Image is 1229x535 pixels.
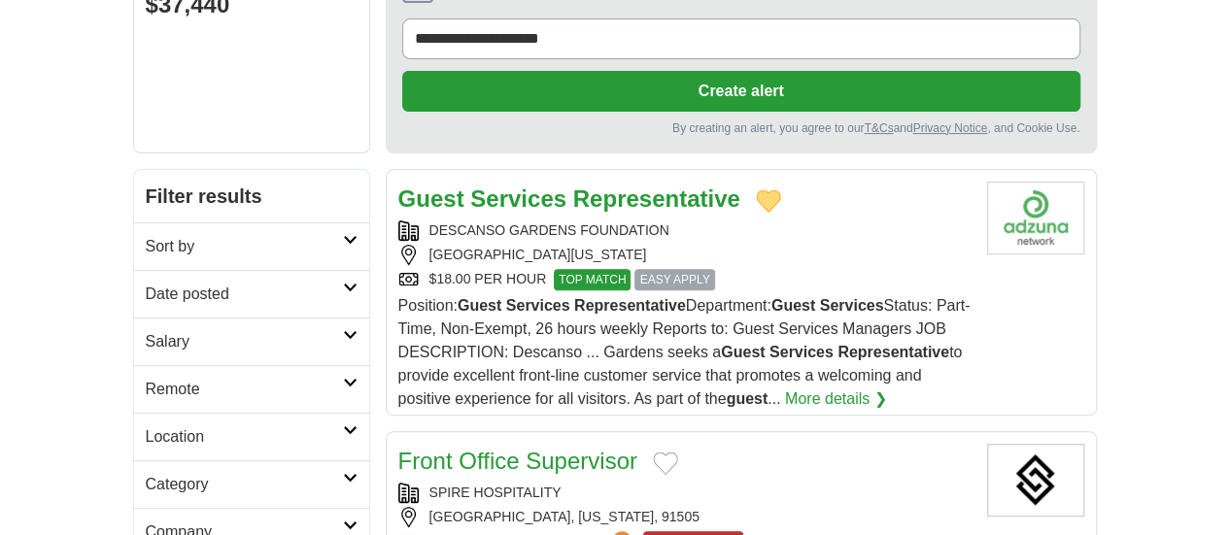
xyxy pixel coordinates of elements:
[398,185,740,212] a: Guest Services Representative
[573,185,740,212] strong: Representative
[771,297,815,314] strong: Guest
[146,283,343,306] h2: Date posted
[134,460,369,508] a: Category
[785,387,887,411] a: More details ❯
[146,235,343,258] h2: Sort by
[134,365,369,413] a: Remote
[987,182,1084,254] img: Company logo
[721,344,765,360] strong: Guest
[429,485,562,500] a: SPIRE HOSPITALITY
[134,222,369,270] a: Sort by
[402,71,1080,112] button: Create alert
[146,473,343,496] h2: Category
[398,185,464,212] strong: Guest
[398,448,637,474] a: Front Office Supervisor
[820,297,884,314] strong: Services
[146,425,343,449] h2: Location
[398,220,972,241] div: DESCANSO GARDENS FOUNDATION
[398,297,971,407] span: Position: Department: Status: Part-Time, Non-Exempt, 26 hours weekly Reports to: Guest Services M...
[726,390,768,407] strong: guest
[912,121,987,135] a: Privacy Notice
[653,451,678,475] button: Add to favorite jobs
[398,507,972,527] div: [GEOGRAPHIC_DATA], [US_STATE], 91505
[987,444,1084,517] img: Spire Hospitality logo
[398,269,972,290] div: $18.00 PER HOUR
[134,413,369,460] a: Location
[402,119,1080,137] div: By creating an alert, you agree to our and , and Cookie Use.
[756,189,781,213] button: Add to favorite jobs
[574,297,686,314] strong: Representative
[864,121,893,135] a: T&Cs
[769,344,834,360] strong: Services
[134,170,369,222] h2: Filter results
[506,297,570,314] strong: Services
[554,269,631,290] span: TOP MATCH
[837,344,949,360] strong: Representative
[398,245,972,265] div: [GEOGRAPHIC_DATA][US_STATE]
[134,270,369,318] a: Date posted
[634,269,714,290] span: EASY APPLY
[470,185,566,212] strong: Services
[458,297,501,314] strong: Guest
[134,318,369,365] a: Salary
[146,378,343,401] h2: Remote
[146,330,343,353] h2: Salary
